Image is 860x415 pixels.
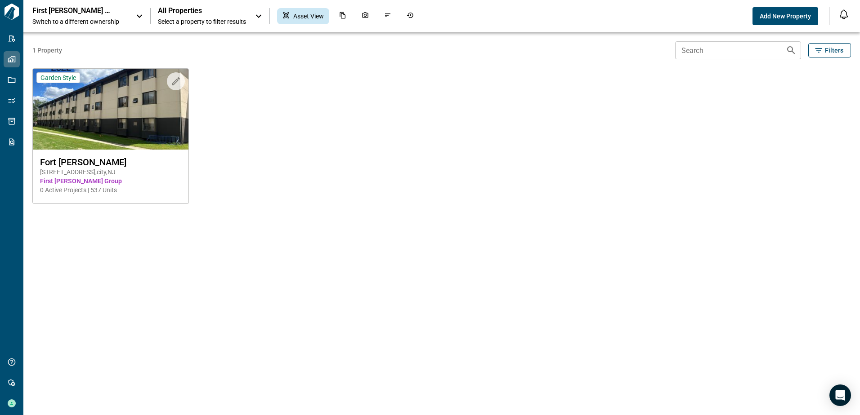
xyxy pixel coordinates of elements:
span: Add New Property [760,12,811,21]
div: Photos [356,8,374,24]
span: 0 Active Projects | 537 Units [40,185,181,194]
button: Filters [808,43,851,57]
div: Issues & Info [379,8,397,24]
div: Job History [401,8,419,24]
span: Garden Style [40,74,76,82]
p: First [PERSON_NAME] Group [32,6,113,15]
div: Documents [334,8,352,24]
button: Open notification feed [837,7,851,22]
span: [STREET_ADDRESS] , city , NJ [40,168,181,177]
button: Add New Property [752,7,818,25]
span: 1 Property [32,46,672,55]
span: All Properties [158,6,246,15]
span: Switch to a different ownership [32,17,127,26]
span: Fort [PERSON_NAME] [40,157,181,168]
div: Asset View [277,8,329,24]
span: Asset View [293,12,324,21]
span: First [PERSON_NAME] Group [40,177,181,185]
button: Search properties [782,41,800,59]
span: Filters [825,46,843,55]
div: Open Intercom Messenger [829,384,851,406]
img: property-asset [33,69,188,150]
span: Select a property to filter results [158,17,246,26]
